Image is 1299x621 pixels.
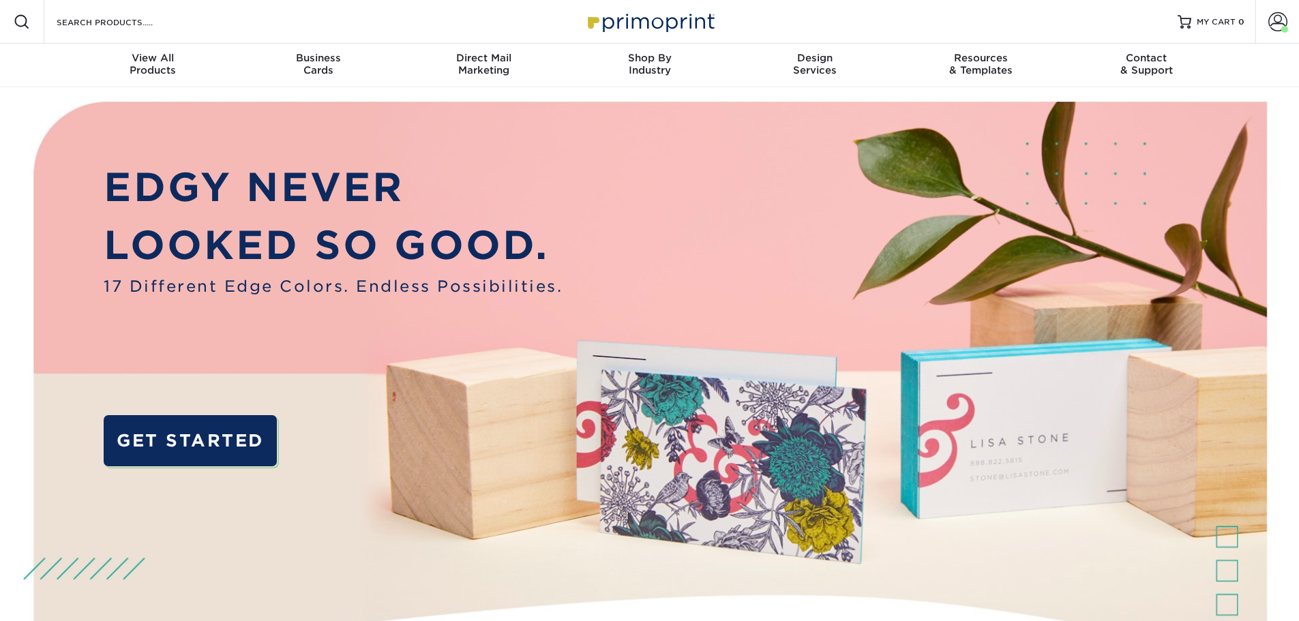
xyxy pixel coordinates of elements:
a: Contact& Support [1064,44,1229,87]
div: & Support [1064,52,1229,76]
div: Services [732,52,898,76]
a: Shop ByIndustry [567,44,732,87]
a: BusinessCards [235,44,401,87]
div: & Templates [898,52,1064,76]
a: GET STARTED [104,415,276,466]
a: View AllProducts [70,44,236,87]
div: Industry [567,52,732,76]
span: Contact [1064,52,1229,64]
a: DesignServices [732,44,898,87]
span: Shop By [567,52,732,64]
img: Primoprint [582,7,718,36]
span: View All [70,52,236,64]
span: Direct Mail [401,52,567,64]
span: 17 Different Edge Colors. Endless Possibilities. [104,275,563,298]
span: Business [235,52,401,64]
p: EDGY NEVER [104,158,563,217]
p: LOOKED SO GOOD. [104,216,563,275]
input: SEARCH PRODUCTS..... [55,14,188,30]
a: Resources& Templates [898,44,1064,87]
span: MY CART [1197,16,1236,28]
a: Direct MailMarketing [401,44,567,87]
span: Design [732,52,898,64]
div: Products [70,52,236,76]
span: 0 [1238,17,1244,27]
div: Cards [235,52,401,76]
div: Marketing [401,52,567,76]
span: Resources [898,52,1064,64]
